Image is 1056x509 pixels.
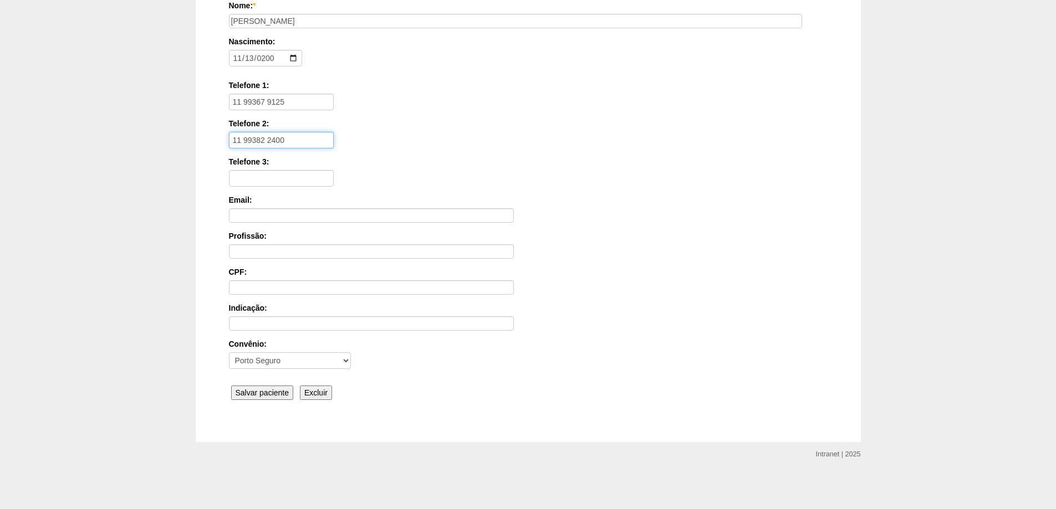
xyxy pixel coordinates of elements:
div: Intranet | 2025 [816,449,861,460]
label: Telefone 1: [229,80,828,91]
label: Email: [229,194,828,205]
label: Telefone 2: [229,118,828,129]
input: Excluir [300,385,332,400]
label: CPF: [229,266,828,277]
input: Salvar paciente [231,385,294,400]
span: Este campo é obrigatório. [253,1,256,10]
label: Nascimento: [229,36,824,47]
label: Profissão: [229,230,828,241]
label: Convênio: [229,338,828,349]
label: Telefone 3: [229,156,828,167]
label: Indicação: [229,302,828,313]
